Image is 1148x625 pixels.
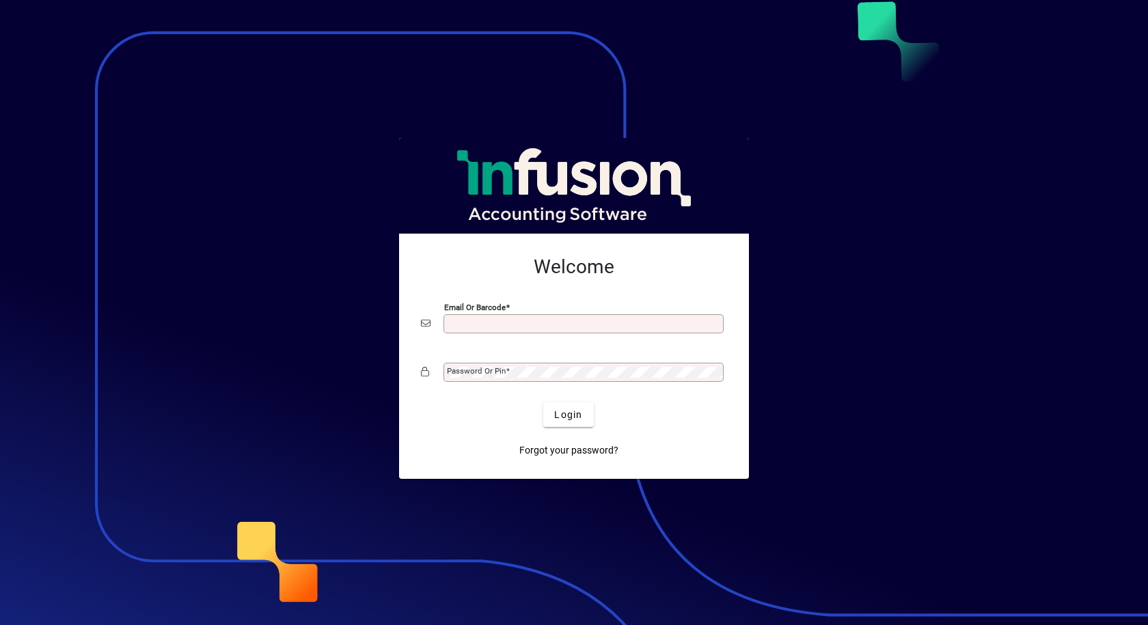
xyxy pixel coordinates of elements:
span: Forgot your password? [519,443,618,458]
mat-label: Password or Pin [447,366,506,376]
span: Login [554,408,582,422]
a: Forgot your password? [514,438,624,462]
mat-label: Email or Barcode [444,303,506,312]
button: Login [543,402,593,427]
h2: Welcome [421,255,727,279]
